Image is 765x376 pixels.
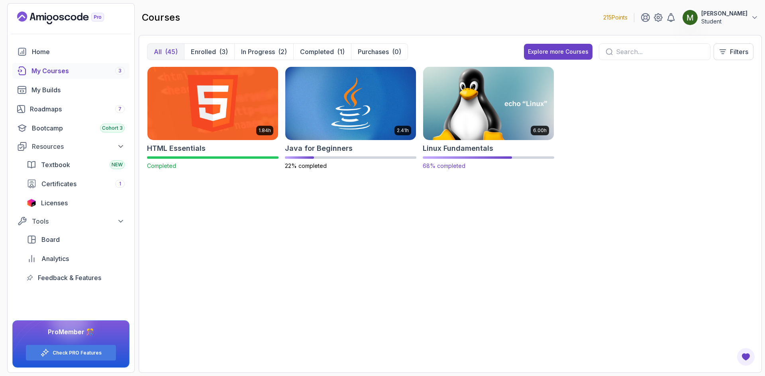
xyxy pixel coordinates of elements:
[147,162,176,169] span: Completed
[285,143,353,154] h2: Java for Beginners
[683,10,698,25] img: user profile image
[184,44,234,60] button: Enrolled(3)
[701,10,747,18] p: [PERSON_NAME]
[397,127,409,134] p: 2.41h
[358,47,389,56] p: Purchases
[392,47,401,56] div: (0)
[32,123,125,133] div: Bootcamp
[41,235,60,244] span: Board
[147,66,279,170] a: HTML Essentials card1.84hHTML EssentialsCompleted
[714,43,753,60] button: Filters
[293,44,351,60] button: Completed(1)
[616,47,704,56] input: Search...
[165,47,178,56] div: (45)
[30,104,125,114] div: Roadmaps
[38,273,101,282] span: Feedback & Features
[25,345,116,361] button: Check PRO Features
[118,106,122,112] span: 7
[12,214,129,228] button: Tools
[22,176,129,192] a: certificates
[41,254,69,263] span: Analytics
[22,195,129,211] a: licenses
[337,47,345,56] div: (1)
[191,47,216,56] p: Enrolled
[22,270,129,286] a: feedback
[27,199,36,207] img: jetbrains icon
[12,63,129,79] a: courses
[420,65,557,142] img: Linux Fundamentals card
[119,181,121,187] span: 1
[31,85,125,95] div: My Builds
[423,162,465,169] span: 68% completed
[41,160,70,169] span: Textbook
[41,179,76,189] span: Certificates
[142,11,180,24] h2: courses
[22,232,129,247] a: board
[147,143,206,154] h2: HTML Essentials
[12,120,129,136] a: bootcamp
[118,68,122,74] span: 3
[259,127,271,134] p: 1.84h
[241,47,275,56] p: In Progress
[219,47,228,56] div: (3)
[234,44,293,60] button: In Progress(2)
[701,18,747,25] p: Student
[17,12,122,24] a: Landing page
[736,347,755,366] button: Open Feedback Button
[603,14,628,21] p: 215 Points
[112,162,123,168] span: NEW
[682,10,759,25] button: user profile image[PERSON_NAME]Student
[285,67,416,140] img: Java for Beginners card
[154,47,162,56] p: All
[12,44,129,60] a: home
[351,44,408,60] button: Purchases(0)
[12,101,129,117] a: roadmaps
[22,251,129,267] a: analytics
[147,67,278,140] img: HTML Essentials card
[533,127,547,134] p: 6.00h
[147,44,184,60] button: All(45)
[12,82,129,98] a: builds
[285,66,416,170] a: Java for Beginners card2.41hJava for Beginners22% completed
[528,48,588,56] div: Explore more Courses
[278,47,287,56] div: (2)
[423,143,493,154] h2: Linux Fundamentals
[102,125,123,131] span: Cohort 3
[300,47,334,56] p: Completed
[524,44,592,60] button: Explore more Courses
[730,47,748,56] p: Filters
[22,157,129,173] a: textbook
[53,350,102,356] a: Check PRO Features
[423,66,554,170] a: Linux Fundamentals card6.00hLinux Fundamentals68% completed
[12,139,129,154] button: Resources
[41,198,68,208] span: Licenses
[32,216,125,226] div: Tools
[32,142,125,151] div: Resources
[285,162,327,169] span: 22% completed
[31,66,125,76] div: My Courses
[32,47,125,56] div: Home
